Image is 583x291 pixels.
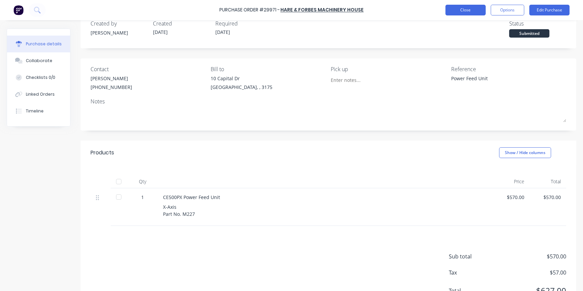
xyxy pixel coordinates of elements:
div: Created [153,19,210,28]
div: Bill to [211,65,326,73]
a: HARE & FORBES MACHINERY HOUSE [280,7,364,13]
div: Reference [451,65,566,73]
span: Sub total [449,252,499,260]
button: Edit Purchase [529,5,570,15]
div: Required [215,19,272,28]
div: Timeline [26,108,44,114]
div: Checklists 0/0 [26,75,55,81]
button: Checklists 0/0 [7,69,70,86]
div: CE500PX Power Feed Unit [163,194,488,201]
textarea: Power Feed Unit [451,75,535,90]
button: Timeline [7,103,70,119]
span: Tax [449,269,499,277]
div: Purchase details [26,41,62,47]
div: Total [530,175,566,188]
div: [PERSON_NAME] [91,29,148,36]
div: Pick up [331,65,446,73]
div: [GEOGRAPHIC_DATA], , 3175 [211,84,272,91]
div: Purchase Order #29971 - [219,7,280,14]
div: Qty [127,175,158,188]
div: X-Axis Part No. M227 [163,203,488,217]
div: $570.00 [498,194,524,201]
div: [PERSON_NAME] [91,75,132,82]
div: $570.00 [535,194,561,201]
button: Options [491,5,524,15]
div: Notes [91,97,566,105]
button: Linked Orders [7,86,70,103]
img: Factory [13,5,23,15]
button: Collaborate [7,52,70,69]
span: $57.00 [499,269,566,277]
span: $570.00 [499,252,566,260]
div: [PHONE_NUMBER] [91,84,132,91]
button: Purchase details [7,36,70,52]
div: Created by [91,19,148,28]
div: Linked Orders [26,91,55,97]
div: 10 Capital Dr [211,75,272,82]
button: Close [445,5,486,15]
button: Show / Hide columns [499,147,551,158]
div: Status [509,19,566,28]
div: Products [91,149,114,157]
div: Collaborate [26,58,52,64]
div: Price [493,175,530,188]
div: Contact [91,65,206,73]
div: 1 [133,194,152,201]
input: Enter notes... [331,75,392,85]
div: Submitted [509,29,549,38]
